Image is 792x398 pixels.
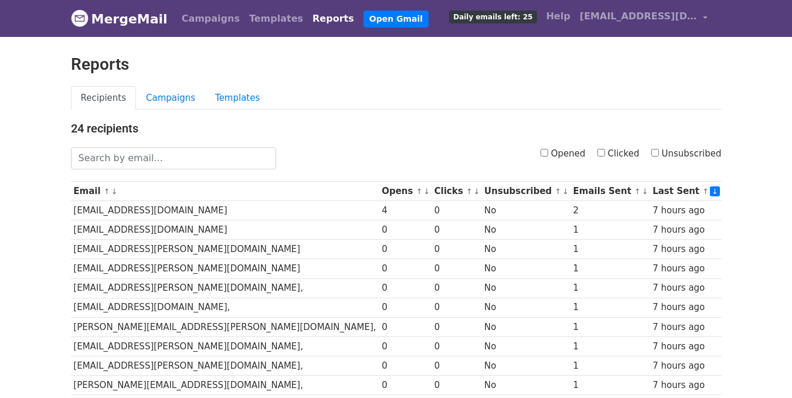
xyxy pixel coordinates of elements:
td: 7 hours ago [650,240,721,259]
input: Search by email... [71,147,276,169]
td: 0 [379,220,431,240]
a: Open Gmail [363,11,429,28]
a: Campaigns [177,7,244,30]
th: Email [71,182,379,201]
td: [EMAIL_ADDRESS][PERSON_NAME][DOMAIN_NAME] [71,240,379,259]
td: 0 [431,259,481,278]
a: Daily emails left: 25 [444,5,541,28]
a: ↑ [702,187,709,196]
a: ↓ [474,187,480,196]
td: 1 [570,259,650,278]
td: 7 hours ago [650,376,721,395]
td: [EMAIL_ADDRESS][DOMAIN_NAME] [71,220,379,240]
a: Templates [205,86,270,110]
td: 0 [431,356,481,375]
a: MergeMail [71,6,168,31]
a: Recipients [71,86,137,110]
a: Templates [244,7,308,30]
a: [EMAIL_ADDRESS][DOMAIN_NAME] [575,5,712,32]
a: ↑ [634,187,641,196]
td: 1 [570,298,650,317]
td: 7 hours ago [650,336,721,356]
a: ↑ [466,187,473,196]
td: 1 [570,317,650,336]
a: ↓ [111,187,118,196]
td: 0 [431,376,481,395]
td: 0 [431,298,481,317]
a: ↓ [562,187,569,196]
td: No [481,336,570,356]
td: No [481,298,570,317]
td: 1 [570,220,650,240]
td: 1 [570,336,650,356]
a: Help [542,5,575,28]
td: [PERSON_NAME][EMAIL_ADDRESS][DOMAIN_NAME], [71,376,379,395]
td: 0 [379,356,431,375]
th: Emails Sent [570,182,650,201]
td: 0 [431,201,481,220]
td: 7 hours ago [650,220,721,240]
td: [EMAIL_ADDRESS][DOMAIN_NAME] [71,201,379,220]
h2: Reports [71,55,722,74]
td: No [481,278,570,298]
input: Clicked [597,149,605,157]
td: 0 [379,278,431,298]
td: [EMAIL_ADDRESS][PERSON_NAME][DOMAIN_NAME], [71,336,379,356]
a: Campaigns [136,86,205,110]
td: 0 [379,298,431,317]
td: 0 [431,336,481,356]
td: No [481,356,570,375]
td: 7 hours ago [650,259,721,278]
th: Unsubscribed [481,182,570,201]
h4: 24 recipients [71,121,722,135]
td: [EMAIL_ADDRESS][PERSON_NAME][DOMAIN_NAME] [71,259,379,278]
span: [EMAIL_ADDRESS][DOMAIN_NAME] [580,9,697,23]
td: 7 hours ago [650,317,721,336]
label: Clicked [597,147,640,161]
td: 7 hours ago [650,356,721,375]
label: Opened [541,147,586,161]
td: [EMAIL_ADDRESS][PERSON_NAME][DOMAIN_NAME], [71,278,379,298]
td: 7 hours ago [650,298,721,317]
td: No [481,220,570,240]
td: 0 [379,240,431,259]
a: Reports [308,7,359,30]
td: 0 [379,317,431,336]
td: No [481,259,570,278]
td: 7 hours ago [650,201,721,220]
td: 0 [379,336,431,356]
td: 1 [570,356,650,375]
a: ↑ [104,187,110,196]
a: ↑ [555,187,562,196]
td: 0 [379,376,431,395]
td: 1 [570,240,650,259]
input: Opened [541,149,548,157]
a: ↓ [423,187,430,196]
input: Unsubscribed [651,149,659,157]
th: Clicks [431,182,481,201]
td: 0 [431,317,481,336]
td: 1 [570,278,650,298]
td: 0 [431,240,481,259]
td: No [481,240,570,259]
td: 0 [431,220,481,240]
img: MergeMail logo [71,9,89,27]
td: [EMAIL_ADDRESS][DOMAIN_NAME], [71,298,379,317]
a: ↓ [710,186,720,196]
th: Opens [379,182,431,201]
td: 0 [431,278,481,298]
td: No [481,201,570,220]
td: No [481,317,570,336]
label: Unsubscribed [651,147,722,161]
a: ↑ [416,187,423,196]
td: [PERSON_NAME][EMAIL_ADDRESS][PERSON_NAME][DOMAIN_NAME], [71,317,379,336]
th: Last Sent [650,182,721,201]
td: [EMAIL_ADDRESS][PERSON_NAME][DOMAIN_NAME], [71,356,379,375]
a: ↓ [642,187,648,196]
td: 1 [570,376,650,395]
span: Daily emails left: 25 [449,11,536,23]
td: 4 [379,201,431,220]
td: No [481,376,570,395]
td: 7 hours ago [650,278,721,298]
td: 2 [570,201,650,220]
